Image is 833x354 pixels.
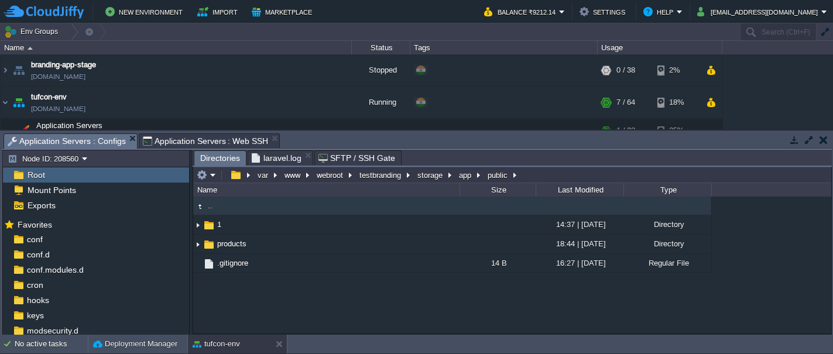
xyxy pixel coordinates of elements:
div: 16:27 | [DATE] [536,254,623,272]
button: Help [643,5,677,19]
div: Last Modified [537,183,623,197]
div: Name [1,41,351,54]
img: CloudJiffy [4,5,84,19]
img: AMDAwAAAACH5BAEAAAAALAAAAAABAAEAAAICRAEAOw== [193,235,203,253]
button: www [283,170,303,180]
img: AMDAwAAAACH5BAEAAAAALAAAAAABAAEAAAICRAEAOw== [203,219,215,232]
img: AMDAwAAAACH5BAEAAAAALAAAAAABAAEAAAICRAEAOw== [28,47,33,50]
div: Tags [411,41,597,54]
a: Favorites [15,220,54,229]
img: AMDAwAAAACH5BAEAAAAALAAAAAABAAEAAAICRAEAOw== [203,257,215,270]
a: [DOMAIN_NAME] [31,103,85,115]
img: AMDAwAAAACH5BAEAAAAALAAAAAABAAEAAAICRAEAOw== [1,54,10,86]
img: AMDAwAAAACH5BAEAAAAALAAAAAABAAEAAAICRAEAOw== [16,119,32,142]
button: [EMAIL_ADDRESS][DOMAIN_NAME] [697,5,821,19]
div: 25% [657,119,695,142]
a: modsecurity.d [25,325,80,336]
button: testbranding [358,170,404,180]
a: cron [25,280,45,290]
img: AMDAwAAAACH5BAEAAAAALAAAAAABAAEAAAICRAEAOw== [193,216,203,234]
button: app [457,170,474,180]
button: webroot [315,170,346,180]
img: AMDAwAAAACH5BAEAAAAALAAAAAABAAEAAAICRAEAOw== [11,87,27,118]
div: 18:44 | [DATE] [536,235,623,253]
a: 1 [215,219,223,229]
span: laravel.log [252,151,301,165]
div: Name [194,183,460,197]
a: conf.modules.d [25,264,85,275]
div: Status [352,41,410,54]
div: 0 / 38 [616,54,635,86]
button: Marketplace [252,5,316,19]
div: Running [352,87,410,118]
button: Env Groups [4,23,62,40]
div: 1 / 32 [616,119,635,142]
button: storage [416,170,445,180]
a: products [215,239,248,249]
button: var [256,170,271,180]
div: Regular File [623,254,711,272]
span: Directories [200,151,240,166]
button: New Environment [105,5,186,19]
button: tufcon-env [193,338,240,350]
div: Stopped [352,54,410,86]
a: conf.d [25,249,52,260]
li: /var/www/webroot/testbranding/storage/logs/laravel.log [248,150,313,165]
div: 14:37 | [DATE] [536,215,623,233]
button: Import [197,5,241,19]
div: Size [461,183,536,197]
button: Node ID: 208560 [8,153,82,164]
input: Click to enter the path [193,167,831,183]
span: SFTP / SSH Gate [318,151,395,165]
img: AMDAwAAAACH5BAEAAAAALAAAAAABAAEAAAICRAEAOw== [11,54,27,86]
div: 7 / 64 [616,87,635,118]
img: AMDAwAAAACH5BAEAAAAALAAAAAABAAEAAAICRAEAOw== [8,119,15,142]
a: Application Servers [35,121,104,130]
div: Directory [623,235,711,253]
button: Balance ₹9212.14 [484,5,559,19]
a: Mount Points [25,185,78,195]
div: Type [625,183,711,197]
a: tufcon-env [31,91,67,103]
span: Application Servers [35,121,104,130]
button: Settings [580,5,629,19]
a: conf [25,234,44,245]
div: 18% [657,87,695,118]
div: 2% [657,54,695,86]
button: public [486,170,510,180]
a: Exports [25,200,57,211]
span: Application Servers : Configs [8,134,126,149]
div: No active tasks [15,335,88,353]
img: AMDAwAAAACH5BAEAAAAALAAAAAABAAEAAAICRAEAOw== [193,254,203,272]
span: Application Servers : Web SSH [143,134,269,148]
div: 14 B [460,254,536,272]
a: .. [206,201,214,211]
img: AMDAwAAAACH5BAEAAAAALAAAAAABAAEAAAICRAEAOw== [193,200,206,213]
a: branding-app-stage [31,59,96,71]
a: .gitignore [215,258,250,268]
div: Usage [598,41,722,54]
img: AMDAwAAAACH5BAEAAAAALAAAAAABAAEAAAICRAEAOw== [1,87,10,118]
a: keys [25,310,46,321]
a: hooks [25,295,51,305]
a: Root [25,170,47,180]
img: AMDAwAAAACH5BAEAAAAALAAAAAABAAEAAAICRAEAOw== [203,238,215,251]
button: Deployment Manager [93,338,177,350]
